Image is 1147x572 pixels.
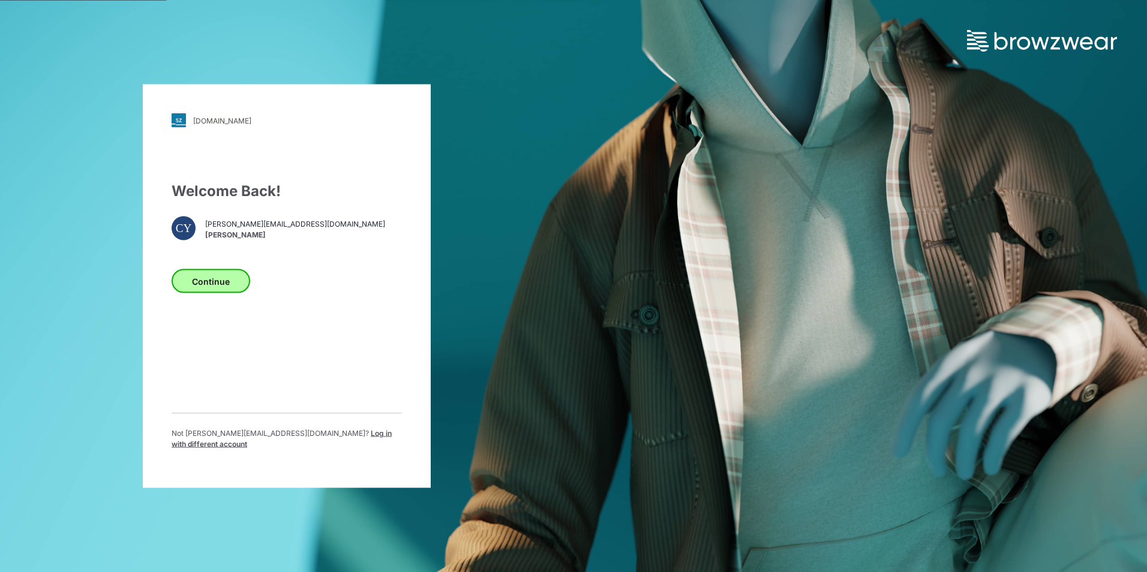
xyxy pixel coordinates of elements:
div: CY [172,216,196,240]
p: Not [PERSON_NAME][EMAIL_ADDRESS][DOMAIN_NAME] ? [172,428,402,450]
button: Continue [172,269,250,293]
img: svg+xml;base64,PHN2ZyB3aWR0aD0iMjgiIGhlaWdodD0iMjgiIHZpZXdCb3g9IjAgMCAyOCAyOCIgZmlsbD0ibm9uZSIgeG... [172,113,186,128]
div: [DOMAIN_NAME] [193,116,251,125]
div: Welcome Back! [172,180,402,202]
a: [DOMAIN_NAME] [172,113,402,128]
span: [PERSON_NAME] [205,229,385,240]
img: browzwear-logo.73288ffb.svg [967,30,1117,52]
span: [PERSON_NAME][EMAIL_ADDRESS][DOMAIN_NAME] [205,218,385,229]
